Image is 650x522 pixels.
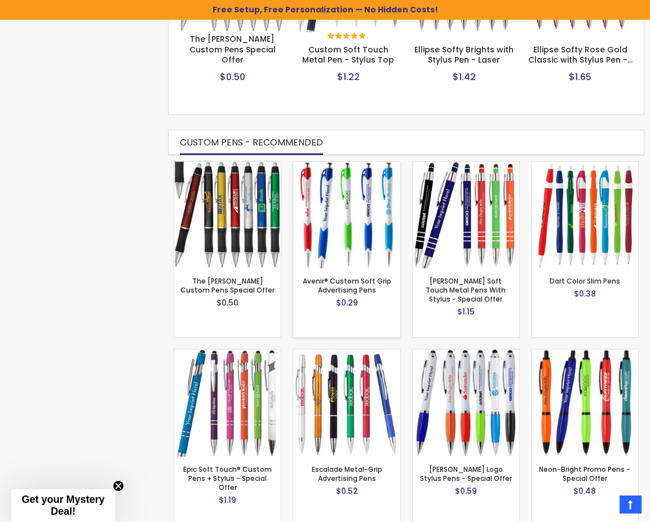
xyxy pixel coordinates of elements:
span: CUSTOM PENS - RECOMMENDED [180,136,323,149]
a: Dart Color Slim Pens [550,276,620,286]
span: $0.52 [336,485,358,497]
img: The Barton Custom Pens Special Offer [174,162,281,268]
a: Epic Soft Touch® Custom Pens + Stylus - Special Offer [183,465,272,492]
a: Escalade Metal-Grip Advertising Pens [312,465,382,483]
span: $1.22 [337,70,360,83]
a: [PERSON_NAME] Soft Touch Metal Pens With Stylus - Special Offer [426,276,506,304]
a: The [PERSON_NAME] Custom Pens Special Offer [189,33,276,66]
img: Escalade Metal-Grip Advertising Pens [293,350,400,456]
img: Kimberly Logo Stylus Pens - Special Offer [413,350,519,456]
button: Close teaser [113,480,124,492]
a: Escalade Metal-Grip Advertising Pens [293,349,400,359]
span: $0.50 [216,297,238,308]
a: The [PERSON_NAME] Custom Pens Special Offer [180,276,275,295]
a: Ellipse Softy Brights with Stylus Pen - Laser [414,44,514,66]
a: Ellipse Softy Rose Gold Classic with Stylus Pen -… [528,44,633,66]
div: Get your Mystery Deal!Close teaser [11,489,115,522]
span: $0.50 [220,70,245,83]
span: $1.19 [219,494,236,506]
span: $0.38 [574,288,596,299]
a: Epic Soft Touch® Custom Pens + Stylus - Special Offer [174,349,281,359]
div: 100% [328,33,367,41]
img: Celeste Soft Touch Metal Pens With Stylus - Special Offer [413,162,519,268]
a: Neon-Bright Promo Pens - Special Offer [532,349,638,359]
a: The Barton Custom Pens Special Offer [174,161,281,171]
a: Avenir® Custom Soft Grip Advertising Pens [293,161,400,171]
img: Neon-Bright Promo Pens - Special Offer [532,350,638,456]
a: Avenir® Custom Soft Grip Advertising Pens [303,276,391,295]
a: Custom Soft Touch Metal Pen - Stylus Top [302,44,394,66]
img: Avenir® Custom Soft Grip Advertising Pens [293,162,400,268]
img: Dart Color slim Pens [532,162,638,268]
img: Epic Soft Touch® Custom Pens + Stylus - Special Offer [174,350,281,456]
span: $0.29 [336,297,358,308]
span: $1.65 [569,70,591,83]
span: Get your Mystery Deal! [21,494,104,517]
a: Celeste Soft Touch Metal Pens With Stylus - Special Offer [413,161,519,171]
span: $1.42 [453,70,476,83]
a: Dart Color slim Pens [532,161,638,171]
span: $1.15 [457,306,475,317]
a: Kimberly Logo Stylus Pens - Special Offer [413,349,519,359]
